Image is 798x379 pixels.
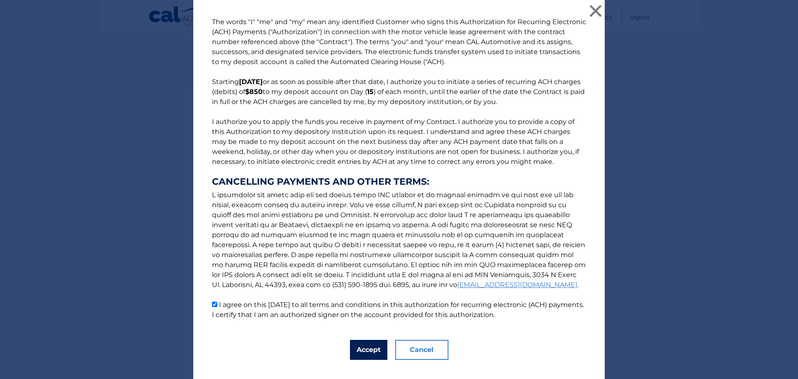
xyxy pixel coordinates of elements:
[212,177,586,187] strong: CANCELLING PAYMENTS AND OTHER TERMS:
[457,281,577,289] a: [EMAIL_ADDRESS][DOMAIN_NAME]
[587,2,604,19] button: ×
[245,88,263,96] b: $850
[212,301,584,319] label: I agree on this [DATE] to all terms and conditions in this authorization for recurring electronic...
[367,88,374,96] b: 15
[204,17,594,320] p: The words "I" "me" and "my" mean any identified Customer who signs this Authorization for Recurri...
[239,78,263,86] b: [DATE]
[395,340,448,360] button: Cancel
[350,340,387,360] button: Accept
